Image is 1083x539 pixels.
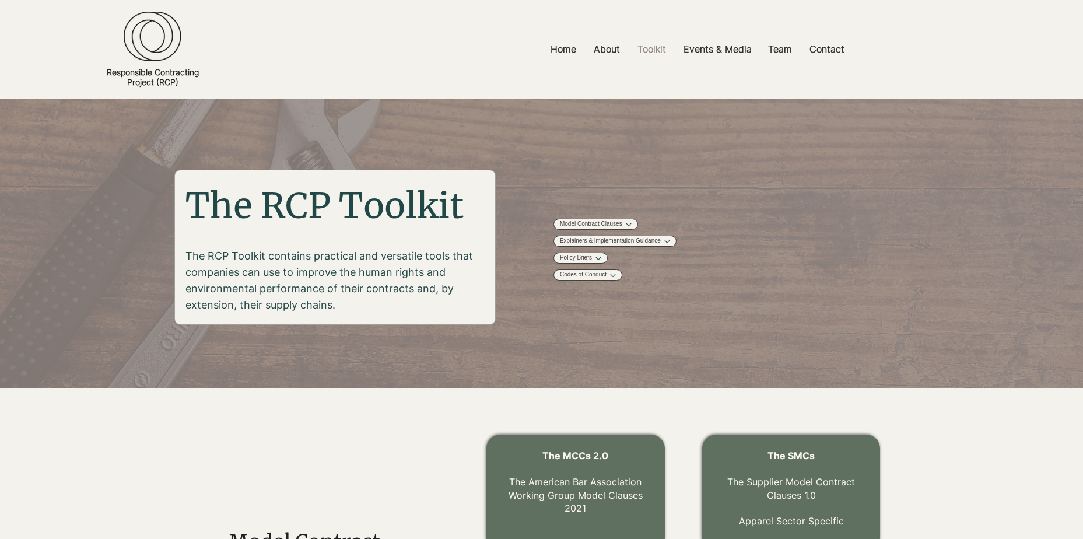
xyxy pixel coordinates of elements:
p: Toolkit [632,36,672,62]
a: Events & Media [675,36,759,62]
button: More Model Contract Clauses pages [626,222,632,228]
a: Model Contract Clauses [560,220,622,229]
a: Home [542,36,585,62]
a: About [585,36,629,62]
a: Responsible ContractingProject (RCP) [107,67,199,87]
p: Home [545,36,582,62]
a: The Supplier Model Contract Clauses 1.0 [727,476,855,501]
span: The RCP Toolkit [185,184,464,228]
a: Team [759,36,801,62]
a: The MCCs 2.0 The American Bar Association Working Group Model Clauses2021 [509,450,643,514]
p: Events & Media [678,36,758,62]
p: Team [762,36,798,62]
nav: Site [401,36,993,62]
span: The MCCs 2.0 [542,450,608,461]
p: The RCP Toolkit contains practical and versatile tools that companies can use to improve the huma... [185,248,485,313]
button: More Policy Briefs pages [595,256,601,261]
a: Toolkit [629,36,675,62]
nav: Site [553,218,716,281]
p: About [588,36,626,62]
a: Contact [801,36,853,62]
a: Policy Briefs [560,254,592,262]
a: Apparel Sector Specific [739,515,844,527]
a: Explainers & Implementation Guidance [560,237,661,246]
button: More Explainers & Implementation Guidance pages [664,239,670,244]
a: The SMCs [767,450,815,461]
button: More Codes of Conduct pages [610,272,616,278]
a: Codes of Conduct [560,271,607,279]
p: Contact [804,36,850,62]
